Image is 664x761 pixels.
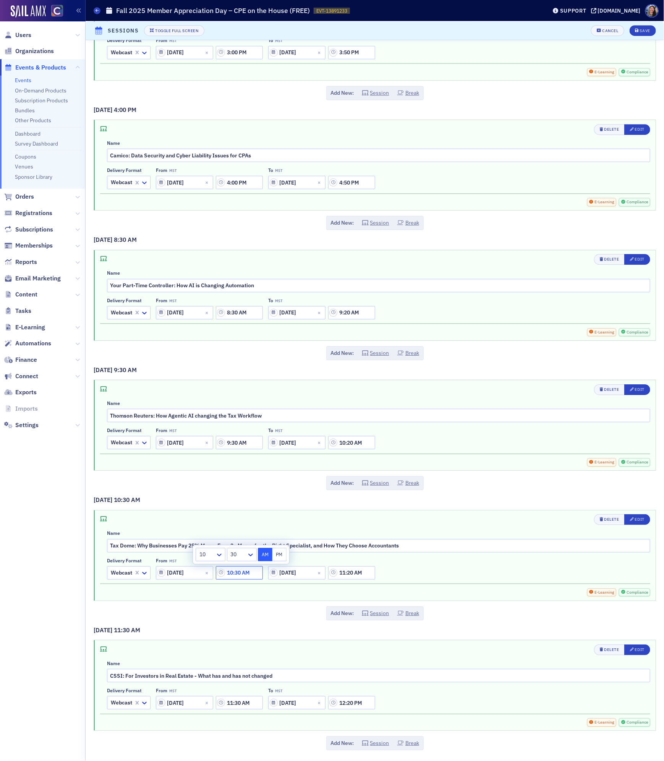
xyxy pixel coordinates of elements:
[15,225,53,234] span: Subscriptions
[94,236,114,243] span: [DATE]
[328,566,375,580] input: 00:00 AM
[15,107,35,114] a: Bundles
[203,46,213,59] button: Close
[15,193,34,201] span: Orders
[203,436,213,449] button: Close
[156,176,213,189] input: MM/DD/YYYY
[397,479,419,487] button: Break
[362,219,389,227] button: Session
[591,8,643,13] button: [DOMAIN_NAME]
[330,479,354,487] span: Add New:
[4,241,53,250] a: Memberships
[114,366,137,374] span: 9:30 AM
[624,124,650,135] button: Edit
[315,46,326,59] button: Close
[328,46,375,59] input: 00:00 AM
[330,89,354,97] span: Add New:
[362,349,389,357] button: Session
[328,436,375,449] input: 00:00 AM
[15,63,66,72] span: Events & Products
[330,609,354,617] span: Add New:
[94,106,114,113] span: [DATE]
[604,127,619,131] div: Delete
[107,270,120,276] div: Name
[594,254,625,265] button: Delete
[216,46,263,59] input: 00:00 AM
[4,290,37,299] a: Content
[604,257,619,261] div: Delete
[11,5,46,18] img: SailAMX
[330,349,354,357] span: Add New:
[275,299,282,303] span: MST
[330,219,354,227] span: Add New:
[94,626,114,634] span: [DATE]
[15,339,51,348] span: Automations
[626,459,649,465] span: Compliance
[144,25,204,36] button: Toggle Full Screen
[156,306,213,319] input: MM/DD/YYYY
[114,106,136,113] span: 4:00 PM
[15,323,45,332] span: E-Learning
[316,8,347,14] span: EVT-13891233
[107,530,120,536] div: Name
[275,429,282,433] span: MST
[94,496,114,504] span: [DATE]
[15,356,37,364] span: Finance
[15,241,53,250] span: Memberships
[107,427,142,433] div: Delivery format
[116,6,310,15] h1: Fall 2025 Member Appreciation Day – CPE on the House (FREE)
[4,209,52,217] a: Registrations
[51,5,63,17] img: SailAMX
[624,514,650,525] button: Edit
[272,548,287,562] button: PM
[94,366,114,374] span: [DATE]
[315,436,326,449] button: Close
[594,459,615,465] span: E-Learning
[15,87,66,94] a: On-Demand Products
[397,739,419,747] button: Break
[626,589,649,596] span: Compliance
[4,63,66,72] a: Events & Products
[107,558,142,563] div: Delivery format
[594,644,625,655] button: Delete
[4,47,54,55] a: Organizations
[4,323,45,332] a: E-Learning
[156,427,167,433] div: From
[114,626,140,634] span: 11:30 AM
[275,689,282,693] span: MST
[594,589,615,596] span: E-Learning
[640,29,650,33] div: Save
[268,298,273,303] div: To
[635,517,645,521] div: Edit
[169,168,177,173] span: MST
[4,307,31,315] a: Tasks
[169,429,177,433] span: MST
[630,25,656,36] button: Save
[268,176,326,189] input: MM/DD/YYYY
[15,163,33,170] a: Venues
[15,31,31,39] span: Users
[268,167,273,173] div: To
[4,339,51,348] a: Automations
[594,69,615,75] span: E-Learning
[268,566,326,580] input: MM/DD/YYYY
[4,372,38,380] a: Connect
[4,405,38,413] a: Imports
[216,696,263,709] input: 00:00 AM
[594,514,625,525] button: Delete
[362,479,389,487] button: Session
[107,688,142,693] div: Delivery format
[594,124,625,135] button: Delete
[107,400,120,406] div: Name
[594,199,615,205] span: E-Learning
[315,566,326,580] button: Close
[4,356,37,364] a: Finance
[635,387,645,392] div: Edit
[107,167,142,173] div: Delivery format
[645,4,659,18] span: Profile
[15,130,40,137] a: Dashboard
[268,696,326,709] input: MM/DD/YYYY
[107,298,142,303] div: Delivery format
[268,46,326,59] input: MM/DD/YYYY
[15,209,52,217] span: Registrations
